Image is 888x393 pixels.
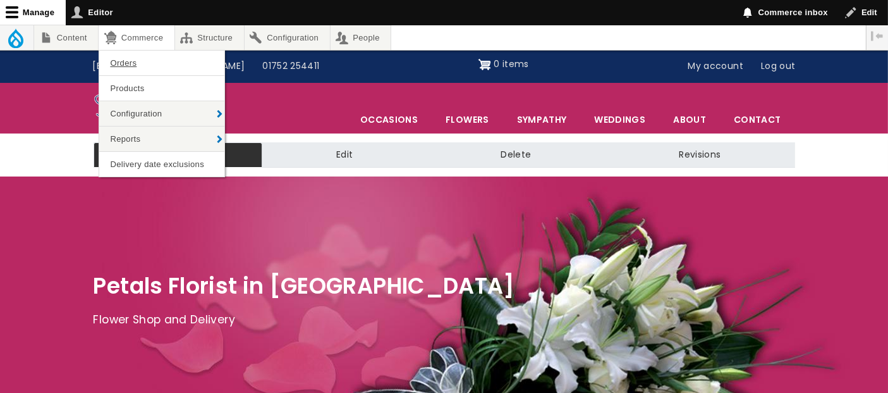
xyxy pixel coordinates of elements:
[99,25,174,50] a: Commerce
[494,58,528,70] span: 0 items
[478,54,491,75] img: Shopping cart
[427,142,605,168] a: Delete
[99,76,224,101] a: Products
[605,142,794,168] a: Revisions
[94,311,795,330] p: Flower Shop and Delivery
[867,25,888,47] button: Vertical orientation
[660,106,719,133] a: About
[84,142,805,168] nav: Tabs
[478,54,529,75] a: Shopping cart 0 items
[347,106,431,133] span: Occasions
[175,25,244,50] a: Structure
[94,270,515,301] span: Petals Florist in [GEOGRAPHIC_DATA]
[99,51,224,75] a: Orders
[94,86,159,130] img: Home
[721,106,794,133] a: Contact
[504,106,580,133] a: Sympathy
[99,127,224,151] a: Reports
[432,106,502,133] a: Flowers
[99,152,224,177] a: Delivery date exclusions
[34,25,98,50] a: Content
[581,106,659,133] span: Weddings
[99,101,224,126] a: Configuration
[331,25,391,50] a: People
[262,142,427,168] a: Edit
[679,54,753,78] a: My account
[94,142,262,168] a: View
[245,25,330,50] a: Configuration
[752,54,804,78] a: Log out
[253,54,328,78] a: 01752 254411
[84,54,254,78] a: [EMAIL_ADDRESS][DOMAIN_NAME]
